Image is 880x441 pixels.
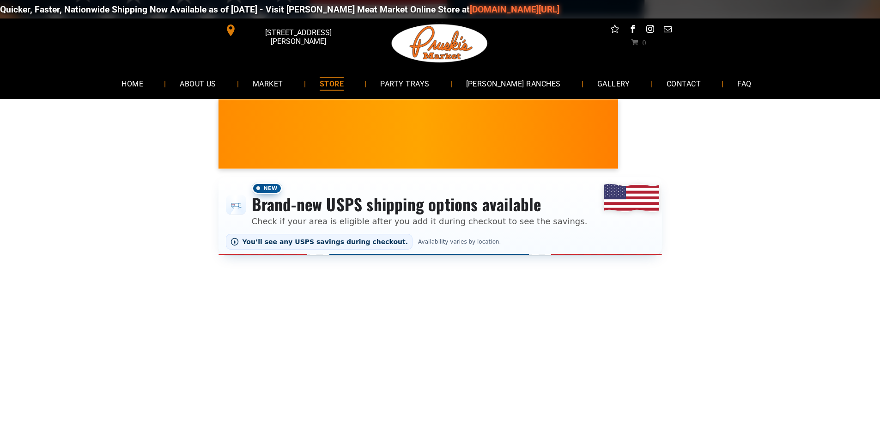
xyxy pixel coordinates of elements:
[166,71,230,96] a: ABOUT US
[723,71,765,96] a: FAQ
[252,215,588,227] p: Check if your area is eligible after you add it during checkout to see the savings.
[452,71,575,96] a: [PERSON_NAME] RANCHES
[238,24,358,50] span: [STREET_ADDRESS][PERSON_NAME]
[416,239,503,245] span: Availability varies by location.
[306,71,358,96] a: STORE
[592,141,774,155] span: [PERSON_NAME] MARKET
[218,177,662,255] div: Shipping options announcement
[390,18,490,68] img: Pruski-s+Market+HQ+Logo2-1920w.png
[218,23,360,37] a: [STREET_ADDRESS][PERSON_NAME]
[239,71,297,96] a: MARKET
[252,183,282,194] span: New
[653,71,715,96] a: CONTACT
[108,71,157,96] a: HOME
[243,238,408,245] span: You’ll see any USPS savings during checkout.
[583,71,644,96] a: GALLERY
[366,71,443,96] a: PARTY TRAYS
[252,194,588,214] h3: Brand-new USPS shipping options available
[451,4,541,15] a: [DOMAIN_NAME][URL]
[609,23,621,37] a: Social network
[662,23,674,37] a: email
[644,23,656,37] a: instagram
[626,23,638,37] a: facebook
[642,38,646,46] span: 0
